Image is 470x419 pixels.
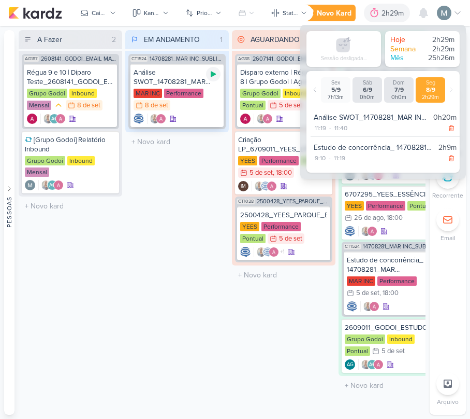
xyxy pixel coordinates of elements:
div: 0h0m [386,94,412,101]
input: + Novo kard [127,134,227,149]
div: Performance [366,201,405,211]
div: 5 de set [249,170,273,176]
div: YEES [238,156,257,165]
span: 2607141_GODOI_EMAIL MARKETING_AGOSTO [253,56,330,62]
img: Alessandra Gomes [269,247,279,257]
div: , 18:00 [379,290,399,297]
img: Iara Santos [41,180,51,190]
div: 5 de set [279,102,302,109]
span: CT1524 [344,244,361,249]
div: Performance [259,156,299,165]
img: kardz.app [8,7,62,19]
div: Inbound [69,89,97,98]
div: 11:19 [333,153,346,163]
img: Mariana Amorim [437,6,451,20]
img: Alessandra Gomes [262,114,273,124]
img: Mariana Amorim [25,180,35,190]
div: Performance [261,222,301,231]
div: Aline Gimenez Graciano [47,180,57,190]
div: Colaboradores: Iara Santos, Caroline Traven De Andrade, Alessandra Gomes [252,181,277,191]
div: Mensal [27,101,51,110]
img: Alessandra Gomes [240,114,251,124]
span: AG88 [237,56,251,62]
div: 8 de set [145,102,168,109]
div: 5 de set [279,235,302,242]
div: Prioridade Média [53,100,64,110]
div: MAR INC [347,276,375,286]
div: 6/9 [355,86,380,94]
div: Novo Kard [317,8,351,19]
div: Criador(a): Caroline Traven De Andrade [134,114,144,124]
div: Análise SWOT_14708281_MAR INC_SUBLIME_JARDINS_PLANEJAMENTO ESTRATÉGICO [134,68,221,87]
div: Pontual [345,346,370,356]
div: - [327,153,333,163]
div: 7h13m [323,94,348,101]
img: Iara Santos [361,359,371,370]
div: MAR INC [134,89,162,98]
span: CT1524 [130,56,148,62]
div: Análise SWOT_14708281_MAR INC_SUBLIME_JARDINS_PLANEJAMENTO ESTRATÉGICO [314,112,429,123]
img: Iara Santos [43,114,53,124]
div: Criador(a): Caroline Traven De Andrade [347,301,357,312]
img: Iara Santos [150,114,160,124]
img: Alessandra Gomes [367,226,377,236]
div: Pessoas [5,197,14,228]
div: Colaboradores: Iara Santos, Alessandra Gomes [147,114,166,124]
div: 6707295_YEES_ESSÊNCIA_CAMPOLIM_CLIENTE_OCULTO [345,190,436,199]
img: Caroline Traven De Andrade [240,247,251,257]
p: AG [369,362,376,368]
span: 2608141_GODOI_EMAIL MARKETING_SETEMBRO [41,56,117,62]
div: 1 [216,34,227,45]
img: Alessandra Gomes [55,114,66,124]
div: Mês [390,53,421,63]
img: Iara Santos [254,181,265,191]
img: Alessandra Gomes [267,181,277,191]
div: Seg [418,79,443,86]
button: Novo Kard [298,5,356,21]
input: + Novo kard [341,378,440,393]
div: Sex [323,79,348,86]
div: 8 de set [77,102,100,109]
div: Estudo de concorrência_ 14708281_MAR INC_SUBLIME_JARDINS_PLANEJAMENTO ESTRATÉGICO [314,142,434,153]
div: 25h26m [423,53,454,63]
p: Arquivo [437,397,459,407]
div: Performance [377,276,417,286]
div: Pontual [240,234,266,243]
div: 9:10 [314,153,327,163]
div: 5/9 [323,86,348,94]
div: Grupo Godoi [240,89,281,98]
input: + Novo kard [21,199,120,214]
div: 2609011_GODOI_ESTUDO_COMO_TAGUEAR_CONVERSAS_WHATSAPP_RD [345,323,436,332]
div: Criador(a): Mariana Amorim [25,180,35,190]
div: 0h0m [355,94,380,101]
div: Criador(a): Caroline Traven De Andrade [240,247,251,257]
div: Régua 9 e 10 | Diparo Teste_2608141_GODOI_EMAIL MARKETING_SETEMBRO [27,68,114,87]
div: Criador(a): Alessandra Gomes [240,114,251,124]
div: 5 de set [356,290,379,297]
div: 11:19 [314,123,327,133]
img: Alessandra Gomes [156,114,166,124]
div: 5 de set [381,348,405,355]
div: 7/9 [386,86,412,94]
img: Caroline Traven De Andrade [262,247,273,257]
button: Pessoas [4,30,14,415]
div: 26 de ago [354,215,384,221]
div: YEES [345,201,364,211]
span: +1 [279,248,285,256]
img: Caroline Traven De Andrade [347,301,357,312]
div: Grupo Godoi [25,156,65,165]
div: , 18:00 [384,215,403,221]
div: Criador(a): Aline Gimenez Graciano [345,359,355,370]
div: Isabella Machado Guimarães [238,181,248,191]
div: Colaboradores: Iara Santos, Aline Gimenez Graciano, Alessandra Gomes [38,180,64,190]
div: 2h29m [418,94,443,101]
span: 14708281_MAR INC_SUBLIME_JARDINS_PLANEJAMENTO ESTRATÉGICO [150,56,224,62]
div: Colaboradores: Iara Santos, Alessandra Gomes [358,226,377,236]
div: Colaboradores: Iara Santos, Aline Gimenez Graciano, Alessandra Gomes [40,114,66,124]
p: AG [347,362,354,368]
img: Iara Santos [361,226,371,236]
div: 2h9m [438,142,457,153]
div: Aline Gimenez Graciano [367,359,377,370]
div: Sáb [355,79,380,86]
div: 8/9 [418,86,443,94]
